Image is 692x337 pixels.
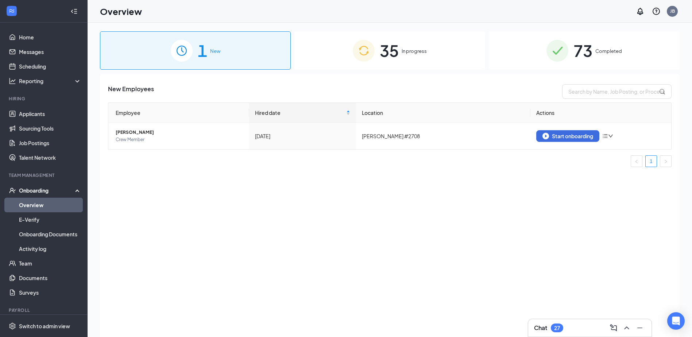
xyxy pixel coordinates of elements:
[19,187,75,194] div: Onboarding
[19,106,81,121] a: Applicants
[660,155,672,167] li: Next Page
[19,256,81,271] a: Team
[402,47,427,55] span: In progress
[608,322,619,334] button: ComposeMessage
[634,322,646,334] button: Minimize
[622,324,631,332] svg: ChevronUp
[19,77,82,85] div: Reporting
[667,312,685,330] div: Open Intercom Messenger
[9,187,16,194] svg: UserCheck
[609,324,618,332] svg: ComposeMessage
[670,8,675,14] div: JB
[636,7,645,16] svg: Notifications
[660,155,672,167] button: right
[595,47,622,55] span: Completed
[19,136,81,150] a: Job Postings
[70,8,78,15] svg: Collapse
[116,136,243,143] span: Crew Member
[19,150,81,165] a: Talent Network
[634,159,639,164] span: left
[9,172,80,178] div: Team Management
[635,324,644,332] svg: Minimize
[554,325,560,331] div: 27
[19,30,81,44] a: Home
[534,324,547,332] h3: Chat
[542,133,593,139] div: Start onboarding
[255,109,345,117] span: Hired date
[19,212,81,227] a: E-Verify
[19,59,81,74] a: Scheduling
[108,84,154,99] span: New Employees
[562,84,672,99] input: Search by Name, Job Posting, or Process
[356,103,530,123] th: Location
[19,198,81,212] a: Overview
[19,121,81,136] a: Sourcing Tools
[646,156,657,167] a: 1
[198,38,207,63] span: 1
[608,133,613,139] span: down
[19,227,81,241] a: Onboarding Documents
[210,47,220,55] span: New
[645,155,657,167] li: 1
[100,5,142,18] h1: Overview
[255,132,350,140] div: [DATE]
[108,103,249,123] th: Employee
[631,155,642,167] button: left
[19,271,81,285] a: Documents
[19,322,70,330] div: Switch to admin view
[9,322,16,330] svg: Settings
[530,103,671,123] th: Actions
[536,130,599,142] button: Start onboarding
[116,129,243,136] span: [PERSON_NAME]
[573,38,592,63] span: 73
[380,38,399,63] span: 35
[356,123,530,149] td: [PERSON_NAME] #2708
[19,285,81,300] a: Surveys
[664,159,668,164] span: right
[9,77,16,85] svg: Analysis
[19,241,81,256] a: Activity log
[621,322,633,334] button: ChevronUp
[8,7,15,15] svg: WorkstreamLogo
[631,155,642,167] li: Previous Page
[9,307,80,313] div: Payroll
[19,44,81,59] a: Messages
[602,133,608,139] span: bars
[9,96,80,102] div: Hiring
[652,7,661,16] svg: QuestionInfo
